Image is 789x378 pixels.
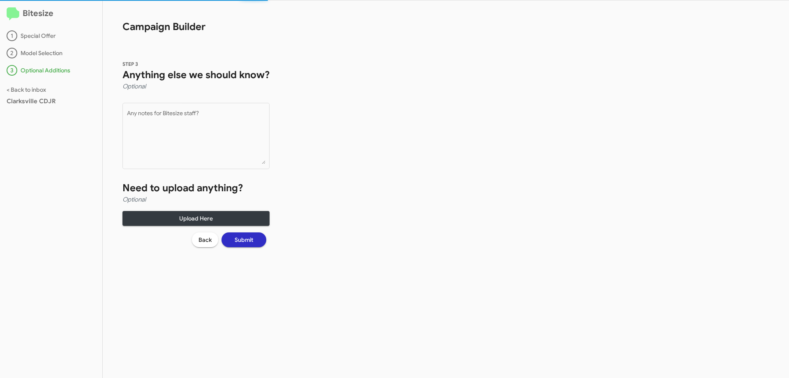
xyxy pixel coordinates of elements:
[7,65,17,76] div: 3
[7,30,96,41] div: Special Offer
[129,211,263,226] span: Upload Here
[122,81,270,91] h4: Optional
[122,211,270,226] button: Upload Here
[7,48,96,58] div: Model Selection
[122,181,270,195] h1: Need to upload anything?
[7,7,19,21] img: logo-minimal.svg
[7,97,96,105] div: Clarksville CDJR
[7,48,17,58] div: 2
[122,68,270,81] h1: Anything else we should know?
[122,61,138,67] span: STEP 3
[7,65,96,76] div: Optional Additions
[192,232,218,247] button: Back
[235,232,253,247] span: Submit
[221,232,266,247] button: Submit
[103,0,289,33] h1: Campaign Builder
[7,30,17,41] div: 1
[122,195,270,204] h4: Optional
[7,7,96,21] h2: Bitesize
[198,232,212,247] span: Back
[7,86,46,93] a: < Back to inbox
